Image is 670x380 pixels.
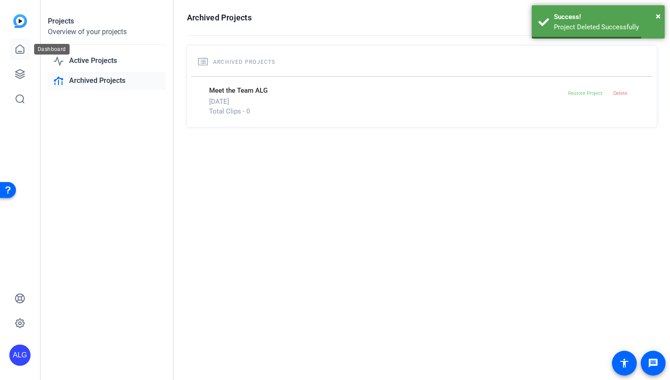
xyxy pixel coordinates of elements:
[48,72,166,90] a: Archived Projects
[48,16,166,27] div: Projects
[554,12,658,22] div: Success!
[209,106,565,117] p: Total Clips - 0
[554,22,658,32] div: Project Deleted Successfully
[198,57,646,67] h2: Archived Projects
[565,86,606,102] button: Restore Project
[209,97,565,107] p: [DATE]
[13,14,27,28] img: blue-gradient.svg
[648,358,658,368] mat-icon: message
[9,345,31,366] div: ALG
[606,86,635,102] button: Delete
[568,90,603,96] span: Restore Project
[656,9,661,23] button: Close
[656,11,661,21] span: ×
[209,86,565,96] p: Meet the Team ALG
[34,44,70,55] div: Dashboard
[619,358,630,368] mat-icon: accessibility
[187,12,252,23] h1: Archived Projects
[48,52,166,70] a: Active Projects
[48,27,166,37] div: Overview of your projects
[613,90,627,96] span: Delete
